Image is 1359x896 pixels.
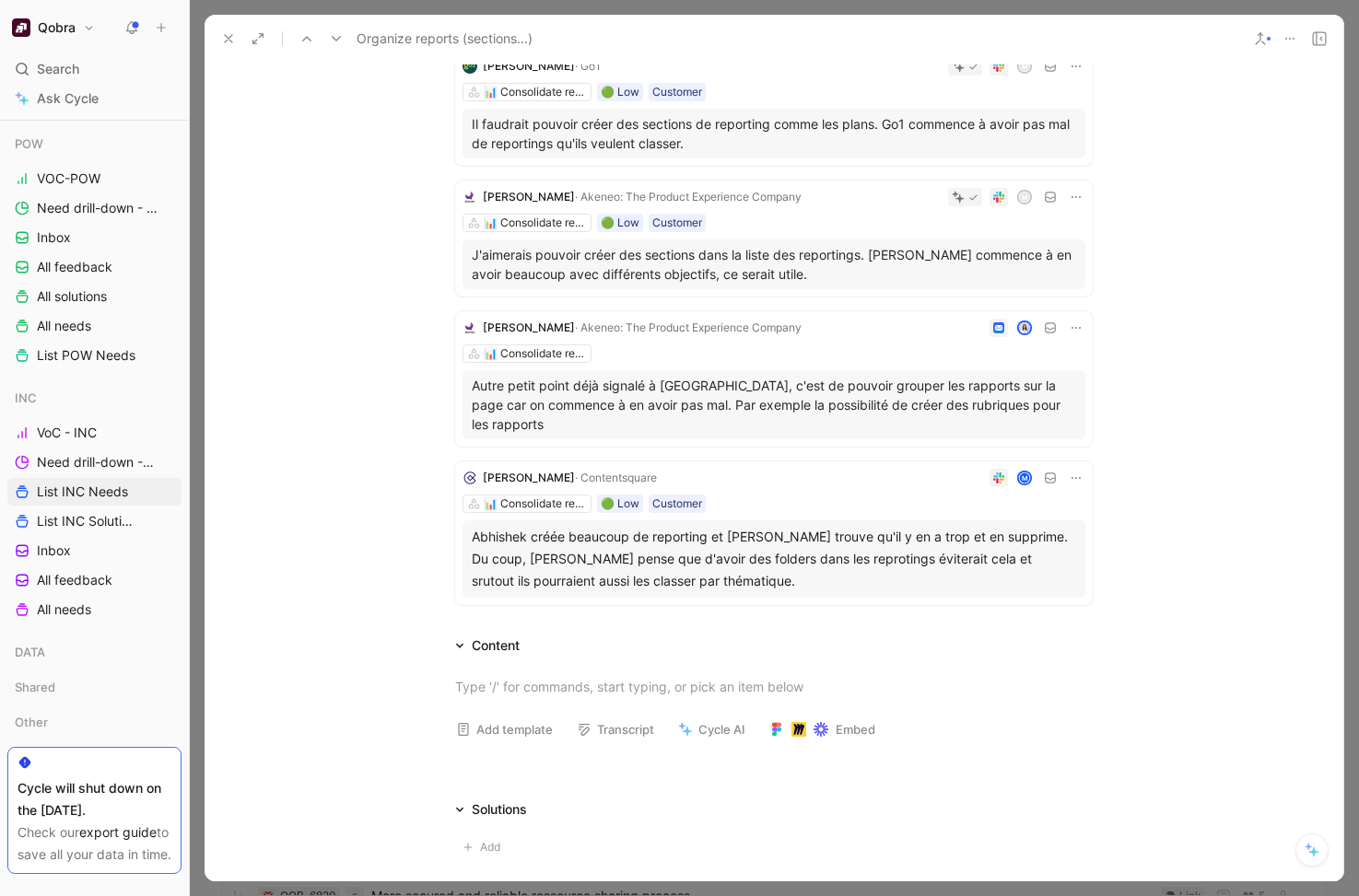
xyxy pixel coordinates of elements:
[472,376,1076,434] p: Autre petit point déjà signalé à [GEOGRAPHIC_DATA], c'est de pouvoir grouper les rapports sur la ...
[463,190,477,204] img: logo
[357,28,533,50] span: Organize reports (sections...)
[37,453,158,471] span: Need drill-down - INC
[484,495,587,513] div: 📊 Consolidate reporting data
[37,199,158,217] span: Need drill-down - POW
[472,114,1076,153] p: Il faudrait pouvoir créer des sections de reporting comme les plans. Go1 commence à avoir pas mal...
[15,389,37,407] span: INC
[463,59,477,74] img: logo
[37,228,71,247] span: Inbox
[37,258,112,276] span: All feedback
[15,678,55,696] span: Shared
[483,190,575,204] span: [PERSON_NAME]
[463,320,477,335] img: logo
[483,471,575,484] span: [PERSON_NAME]
[652,83,702,101] div: Customer
[1019,61,1031,73] div: m
[38,19,76,36] h1: Qobra
[7,673,182,701] div: Shared
[484,344,587,363] div: 📊 Consolidate reporting data
[37,287,107,306] span: All solutions
[575,471,657,484] span: · Contentsquare
[37,571,112,589] span: All feedback
[568,716,662,742] button: Transcript
[37,483,128,501] span: List INC Needs
[7,15,100,41] button: QobraQobra
[601,83,639,101] div: 🟢 Low
[7,708,182,741] div: Other
[7,342,182,369] a: List POW Needs
[7,507,182,535] a: List INC Solutions
[7,165,182,192] a: VOC-POW
[670,716,754,742] button: Cycle AI
[1019,192,1031,204] div: m
[7,384,182,412] div: INC
[7,448,182,476] a: Need drill-down - INC
[7,537,182,564] a: Inbox
[652,214,702,232] div: Customer
[37,424,97,442] span: VoC - INC
[7,253,182,281] a: All feedback
[601,495,639,513] div: 🟢 Low
[463,471,477,485] img: logo
[483,59,575,73] span: [PERSON_NAME]
[7,419,182,447] a: VoC - INC
[7,708,182,736] div: Other
[448,798,534,820] div: Solutions
[448,716,561,742] button: Add template
[7,478,182,506] a: List INC Needs
[15,643,45,661] span: DATA
[7,312,182,340] a: All needs
[472,798,527,820] div: Solutions
[480,838,506,856] span: Add
[18,821,171,866] div: Check our to save all your data in time.
[472,634,520,657] div: Content
[472,526,1076,592] div: Abhishek créée beaucoup de reporting et [PERSON_NAME] trouve qu'il y en a trop et en supprime. Du...
[7,85,182,112] a: Ask Cycle
[79,824,157,840] a: export guide
[455,835,514,859] button: Add
[37,541,71,560] span: Inbox
[761,716,884,742] button: Embed
[7,673,182,706] div: Shared
[575,190,802,204] span: · Akeneo: The Product Experience Company
[1019,322,1031,334] img: avatar
[7,638,182,666] div: DATA
[37,512,136,530] span: List INC Solutions
[7,130,182,369] div: POWVOC-POWNeed drill-down - POWInboxAll feedbackAll solutionsAll needsList POW Needs
[37,58,79,80] span: Search
[37,346,135,365] span: List POW Needs
[7,384,182,623] div: INCVoC - INCNeed drill-down - INCList INC NeedsList INC SolutionsInboxAll feedbackAll needs
[472,245,1076,284] p: J'aimerais pouvoir créer des sections dans la liste des reportings. [PERSON_NAME] commence à en a...
[7,224,182,251] a: Inbox
[483,320,575,334] span: [PERSON_NAME]
[1019,472,1031,484] div: M
[12,18,30,37] img: Qobra
[601,214,639,232] div: 🟢 Low
[37,317,91,335] span: All needs
[7,194,182,222] a: Need drill-down - POW
[37,169,100,188] span: VOC-POW
[575,59,601,73] span: · Go1
[484,83,587,101] div: 📊 Consolidate reporting data
[448,634,527,657] div: Content
[7,130,182,157] div: POW
[7,596,182,623] a: All needs
[18,777,171,821] div: Cycle will shut down on the [DATE].
[37,600,91,619] span: All needs
[37,87,99,110] span: Ask Cycle
[15,134,43,153] span: POW
[15,713,48,731] span: Other
[7,566,182,594] a: All feedback
[484,214,587,232] div: 📊 Consolidate reporting data
[7,638,182,671] div: DATA
[7,283,182,310] a: All solutions
[652,495,702,513] div: Customer
[575,320,802,334] span: · Akeneo: The Product Experience Company
[7,55,182,83] div: Search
